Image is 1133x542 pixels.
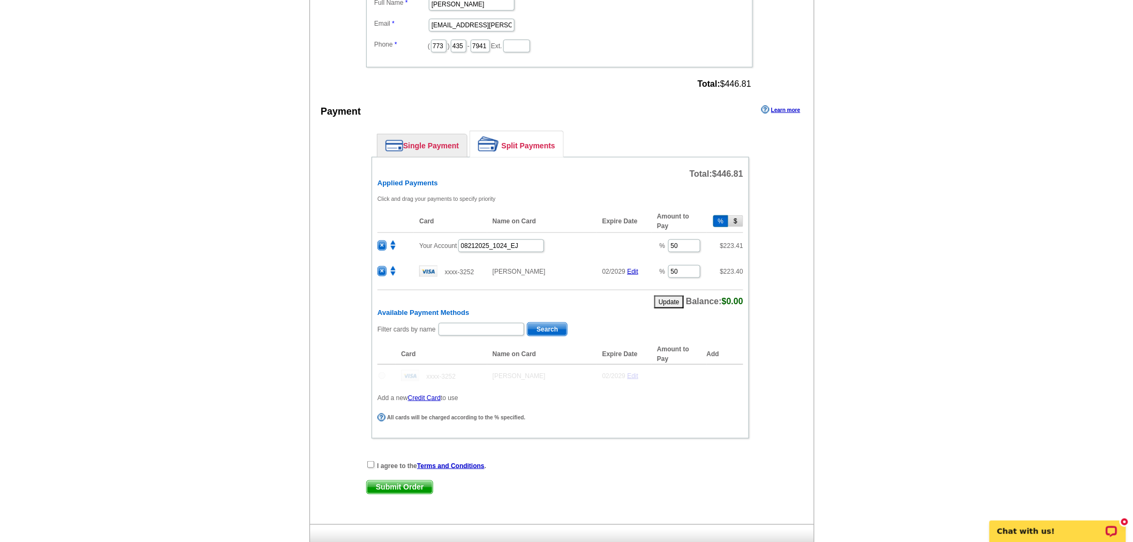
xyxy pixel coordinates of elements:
span: $ [720,242,743,250]
strong: I agree to the . [377,462,486,470]
span: Balance: [686,297,743,306]
button: × [377,266,387,276]
a: Credit Card [408,394,441,402]
span: × [378,241,386,250]
span: $446.81 [712,169,743,178]
span: [PERSON_NAME] [493,268,546,275]
span: 223.41 [723,242,743,250]
label: Email [374,19,428,28]
a: Edit [628,268,639,275]
img: visa.gif [419,266,437,277]
a: Split Payments [470,131,563,157]
p: Click and drag your payments to specify priority [377,194,743,204]
img: visa.gif [401,370,419,381]
span: $446.81 [698,79,751,89]
span: 223.40 [723,268,743,275]
th: Name on Card [487,210,597,233]
h6: Available Payment Methods [377,308,743,317]
div: Payment [321,104,361,119]
span: 02/2029 [602,268,625,275]
th: Amount to Pay [652,344,706,365]
span: Search [527,323,567,336]
span: % [660,242,666,250]
a: Learn more [761,106,800,114]
a: Terms and Conditions [417,462,485,470]
img: move.png [388,240,398,250]
span: $0.00 [722,297,743,306]
th: Card [414,210,487,233]
h6: Applied Payments [377,179,743,187]
dd: ( ) - Ext. [372,37,747,54]
span: xxxx-3252 [426,373,456,380]
img: move.png [388,266,398,276]
button: $ [728,215,743,227]
th: Expire Date [597,210,652,233]
th: Name on Card [487,344,597,365]
th: Amount to Pay [652,210,706,233]
button: × [377,240,387,251]
input: PO #: [458,239,544,252]
button: % [713,215,729,227]
iframe: LiveChat chat widget [983,508,1133,542]
span: % [660,268,666,275]
th: Card [396,344,487,365]
img: split-payment.png [478,137,499,152]
button: Update [654,296,684,308]
label: Phone [374,40,428,49]
td: Your Account [414,232,652,259]
span: [PERSON_NAME] [493,372,546,380]
span: Submit Order [367,481,433,494]
a: Single Payment [377,134,467,157]
span: xxxx-3252 [445,268,474,276]
th: Expire Date [597,344,652,365]
span: 02/2029 [602,372,625,380]
img: single-payment.png [386,140,403,152]
button: Search [527,322,568,336]
th: Add [707,344,743,365]
span: $ [720,268,743,275]
div: All cards will be charged according to the % specified. [377,413,741,422]
span: Total: [690,169,743,178]
span: × [378,267,386,276]
p: Add a new to use [377,393,743,403]
a: Edit [628,372,639,380]
label: Filter cards by name [377,325,436,334]
strong: Total: [698,79,720,88]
